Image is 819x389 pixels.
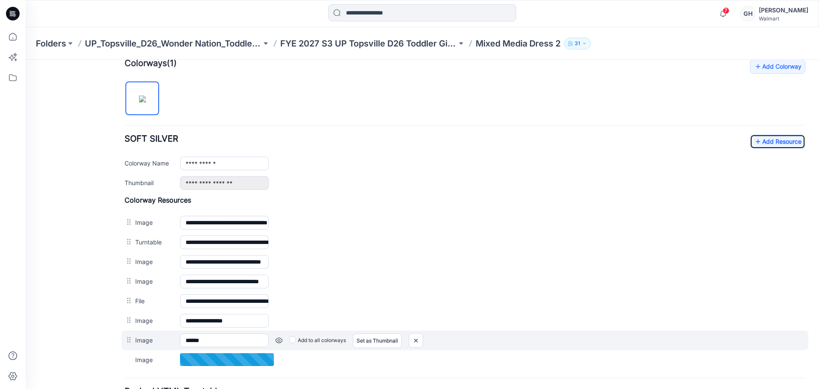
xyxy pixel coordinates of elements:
p: 31 [575,39,580,48]
input: Add to all colorways [264,275,269,281]
label: Add to all colorways [264,274,320,287]
label: Thumbnail [99,118,146,128]
button: 31 [564,38,591,49]
label: Image [110,256,146,265]
div: GH [740,6,755,21]
label: Image [110,217,146,226]
h4: Packed HTML Turntable [99,328,780,336]
a: Add Resource [724,75,780,89]
span: 7 [723,7,729,14]
span: SOFT SILVER [99,74,153,84]
a: UP_Topsville_D26_Wonder Nation_Toddler Girl [85,38,261,49]
label: Image [110,276,146,285]
label: Image [110,158,146,167]
a: Set as Thumbnail [327,274,376,288]
p: Mixed Media Dress 2 [476,38,561,49]
a: Folders [36,38,66,49]
h4: Colorway Resources [99,136,780,145]
label: Colorway Name [99,99,146,108]
iframe: edit-style [26,60,819,389]
a: FYE 2027 S3 UP Topsville D26 Toddler Girl Wonder Nation [280,38,457,49]
img: close-btn.svg [383,274,397,288]
img: eyJhbGciOiJIUzI1NiIsImtpZCI6IjAiLCJzbHQiOiJzZXMiLCJ0eXAiOiJKV1QifQ.eyJkYXRhIjp7InR5cGUiOiJzdG9yYW... [113,36,120,43]
label: Image [110,197,146,206]
div: [PERSON_NAME] [759,5,808,15]
label: Turntable [110,177,146,187]
label: File [110,236,146,246]
div: Walmart [759,15,808,22]
label: Image [110,295,146,305]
